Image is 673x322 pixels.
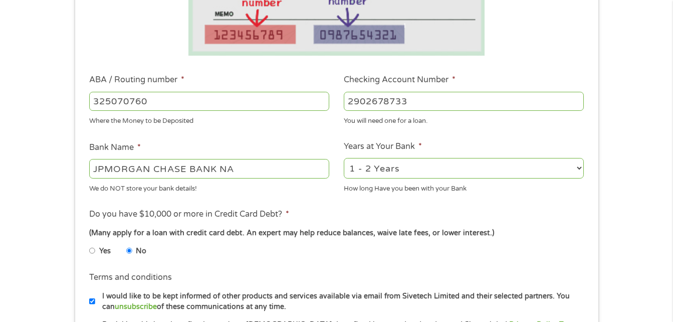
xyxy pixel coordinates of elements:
label: ABA / Routing number [89,75,184,85]
div: (Many apply for a loan with credit card debt. An expert may help reduce balances, waive late fees... [89,228,583,239]
div: We do NOT store your bank details! [89,180,329,194]
label: No [136,246,146,257]
input: 345634636 [344,92,584,111]
label: Checking Account Number [344,75,456,85]
div: How long Have you been with your Bank [344,180,584,194]
label: Years at Your Bank [344,141,422,152]
label: Yes [99,246,111,257]
label: I would like to be kept informed of other products and services available via email from Sivetech... [95,291,587,312]
div: You will need one for a loan. [344,113,584,126]
label: Bank Name [89,142,141,153]
label: Do you have $10,000 or more in Credit Card Debt? [89,209,289,220]
a: unsubscribe [115,302,157,311]
div: Where the Money to be Deposited [89,113,329,126]
label: Terms and conditions [89,272,172,283]
input: 263177916 [89,92,329,111]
